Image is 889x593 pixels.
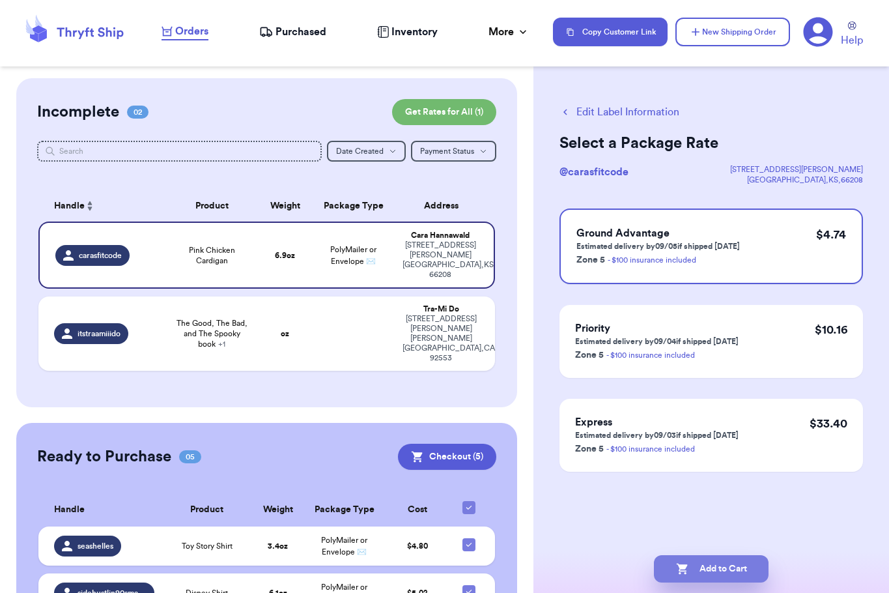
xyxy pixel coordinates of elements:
button: Add to Cart [654,555,769,583]
a: Purchased [259,24,326,40]
span: Zone 5 [575,351,604,360]
a: - $100 insurance included [608,256,696,264]
p: Estimated delivery by 09/04 if shipped [DATE] [575,336,739,347]
button: New Shipping Order [675,18,790,46]
span: seashelles [78,541,113,551]
span: Zone 5 [575,444,604,454]
span: PolyMailer or Envelope ✉️ [321,536,367,556]
th: Product [162,493,251,527]
span: PolyMailer or Envelope ✉️ [330,246,376,265]
span: Handle [54,199,85,213]
a: - $100 insurance included [606,351,695,359]
p: Estimated delivery by 09/03 if shipped [DATE] [575,430,739,441]
span: 02 [127,106,148,119]
button: Sort ascending [85,198,95,214]
span: Orders [175,23,208,39]
span: @ carasfitcode [559,167,628,177]
span: Express [575,417,612,427]
span: Purchased [275,24,326,40]
th: Weight [257,190,312,222]
div: [STREET_ADDRESS][PERSON_NAME] [730,164,863,175]
th: Package Type [304,493,384,527]
h2: Incomplete [37,102,119,123]
span: Zone 5 [576,255,605,265]
a: Inventory [377,24,438,40]
span: $ 4.80 [407,542,428,550]
span: Date Created [336,147,384,155]
span: Pink Chicken Cardigan [174,245,249,266]
div: [STREET_ADDRESS][PERSON_NAME] [PERSON_NAME][GEOGRAPHIC_DATA] , CA 92553 [402,314,479,363]
button: Get Rates for All (1) [392,99,496,125]
span: Ground Advantage [576,228,670,239]
span: + 1 [218,340,225,348]
span: Help [841,33,863,48]
div: Tra-Mi Do [402,304,479,314]
span: Toy Story Shirt [182,541,233,551]
th: Package Type [313,190,395,222]
a: - $100 insurance included [606,445,695,453]
button: Copy Customer Link [553,18,668,46]
strong: 3.4 oz [268,542,288,550]
span: Inventory [391,24,438,40]
div: More [488,24,529,40]
strong: oz [281,330,289,338]
h2: Select a Package Rate [559,133,863,154]
span: Payment Status [420,147,474,155]
div: Cara Hannawald [402,231,478,240]
p: $ 10.16 [815,321,847,339]
th: Cost [384,493,451,527]
span: carasfitcode [79,250,122,261]
h2: Ready to Purchase [37,446,171,467]
p: Estimated delivery by 09/05 if shipped [DATE] [576,241,740,252]
strong: 6.9 oz [275,252,295,259]
div: [GEOGRAPHIC_DATA] , KS , 66208 [730,175,863,185]
button: Payment Status [411,141,496,162]
button: Edit Label Information [559,104,679,120]
div: [STREET_ADDRESS][PERSON_NAME] [GEOGRAPHIC_DATA] , KS 66208 [402,240,478,280]
button: Date Created [327,141,406,162]
a: Orders [162,23,208,40]
button: Checkout (5) [398,444,496,470]
input: Search [37,141,322,162]
th: Address [395,190,495,222]
th: Weight [251,493,305,527]
span: 05 [179,450,201,463]
p: $ 33.40 [810,414,847,433]
a: Help [841,22,863,48]
span: itstraamiiido [78,328,120,339]
th: Product [166,190,257,222]
span: Priority [575,323,610,334]
span: The Good, The Bad, and The Spooky book [174,318,249,349]
p: $ 4.74 [816,225,846,244]
span: Handle [54,503,85,517]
